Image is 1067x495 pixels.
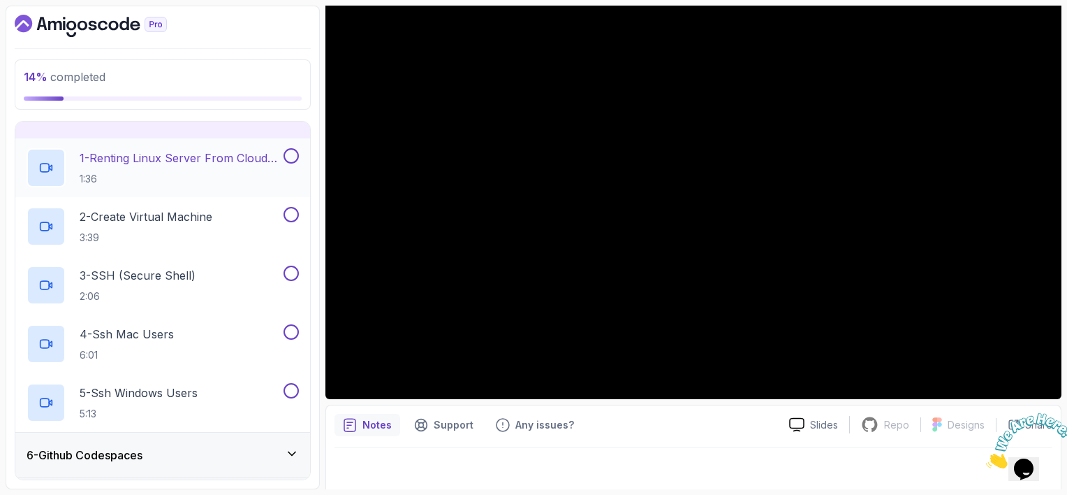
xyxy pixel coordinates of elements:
a: Slides [778,417,849,432]
button: 3-SSH (Secure Shell)2:06 [27,266,299,305]
button: 6-Github Codespaces [15,433,310,478]
p: 1:36 [80,172,281,186]
h3: 6 - Github Codespaces [27,447,142,464]
p: 5:13 [80,407,198,421]
button: notes button [334,414,400,436]
p: Any issues? [515,418,574,432]
button: Support button [406,414,482,436]
a: Dashboard [15,15,199,37]
p: 5 - Ssh Windows Users [80,385,198,401]
button: 4-Ssh Mac Users6:01 [27,324,299,364]
p: Slides [810,418,838,432]
p: 4 - Ssh Mac Users [80,326,174,343]
p: 6:01 [80,348,174,362]
p: 2 - Create Virtual Machine [80,208,212,225]
p: Designs [948,418,985,432]
p: Support [434,418,473,432]
button: 1-Renting Linux Server From Cloud Providers1:36 [27,148,299,187]
span: completed [24,70,105,84]
p: Notes [362,418,392,432]
p: 1 - Renting Linux Server From Cloud Providers [80,150,281,166]
span: 14 % [24,70,47,84]
p: 2:06 [80,289,196,303]
button: Feedback button [487,414,582,436]
img: Chat attention grabber [6,6,92,61]
button: 5-Ssh Windows Users5:13 [27,383,299,422]
p: 3 - SSH (Secure Shell) [80,267,196,284]
button: 2-Create Virtual Machine3:39 [27,207,299,246]
iframe: chat widget [980,408,1067,474]
p: 3:39 [80,231,212,245]
p: Repo [884,418,909,432]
